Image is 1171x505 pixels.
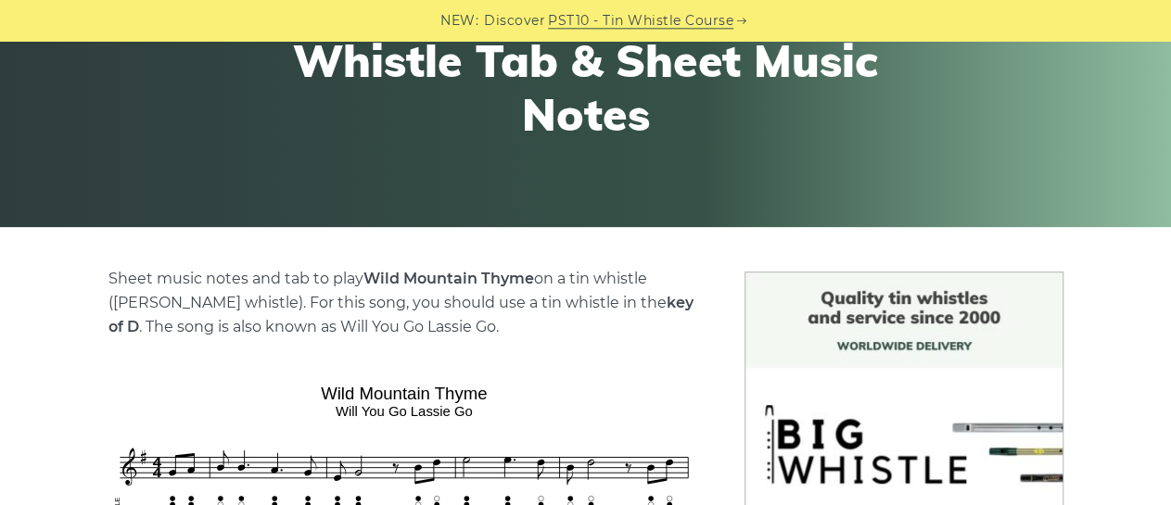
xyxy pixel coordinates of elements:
a: PST10 - Tin Whistle Course [548,10,733,32]
strong: key of D [108,294,694,335]
span: Discover [484,10,545,32]
p: Sheet music notes and tab to play on a tin whistle ([PERSON_NAME] whistle). For this song, you sh... [108,267,700,339]
span: NEW: [440,10,478,32]
strong: Wild Mountain Thyme [363,270,534,287]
